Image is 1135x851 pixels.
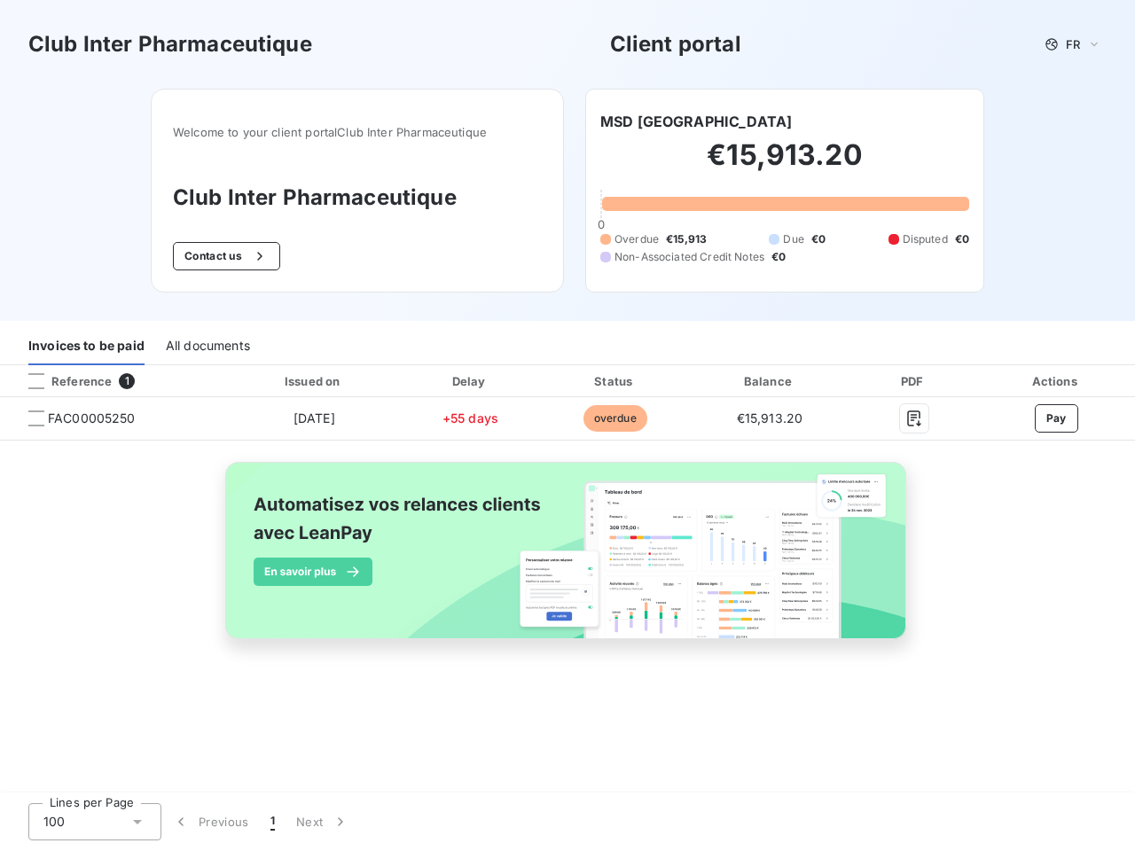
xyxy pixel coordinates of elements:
[209,451,926,669] img: banner
[28,28,312,60] h3: Club Inter Pharmaceutique
[14,373,112,389] div: Reference
[737,410,803,425] span: €15,913.20
[854,372,975,390] div: PDF
[173,182,542,214] h3: Club Inter Pharmaceutique
[48,410,136,427] span: FAC00005250
[1035,404,1078,433] button: Pay
[783,231,803,247] span: Due
[693,372,846,390] div: Balance
[442,410,498,425] span: +55 days
[598,217,605,231] span: 0
[119,373,135,389] span: 1
[610,28,741,60] h3: Client portal
[294,410,335,425] span: [DATE]
[666,231,707,247] span: €15,913
[600,137,969,191] h2: €15,913.20
[260,803,286,840] button: 1
[286,803,360,840] button: Next
[600,111,792,132] h6: MSD [GEOGRAPHIC_DATA]
[811,231,826,247] span: €0
[1066,37,1080,51] span: FR
[544,372,685,390] div: Status
[583,405,647,432] span: overdue
[771,249,786,265] span: €0
[232,372,395,390] div: Issued on
[166,328,250,365] div: All documents
[955,231,969,247] span: €0
[161,803,260,840] button: Previous
[28,328,145,365] div: Invoices to be paid
[903,231,948,247] span: Disputed
[981,372,1131,390] div: Actions
[614,249,764,265] span: Non-Associated Credit Notes
[614,231,659,247] span: Overdue
[270,813,275,831] span: 1
[43,813,65,831] span: 100
[173,242,280,270] button: Contact us
[173,125,542,139] span: Welcome to your client portal Club Inter Pharmaceutique
[403,372,537,390] div: Delay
